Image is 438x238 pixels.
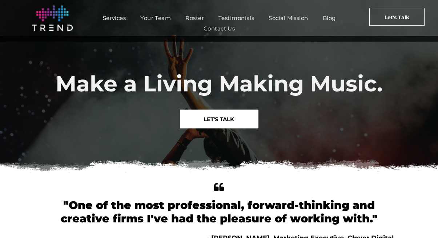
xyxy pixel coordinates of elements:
img: logo [32,5,73,31]
a: Services [96,13,133,23]
span: Make a Living Making Music. [56,70,383,97]
a: Contact Us [196,23,242,34]
a: Testimonials [211,13,261,23]
a: Blog [316,13,343,23]
a: Roster [178,13,211,23]
a: Social Mission [261,13,315,23]
span: LET'S TALK [204,110,234,128]
a: LET'S TALK [180,110,258,128]
a: Your Team [133,13,178,23]
a: Let's Talk [369,8,425,26]
font: "One of the most professional, forward-thinking and creative firms I've had the pleasure of worki... [61,198,378,225]
span: Let's Talk [385,8,409,26]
